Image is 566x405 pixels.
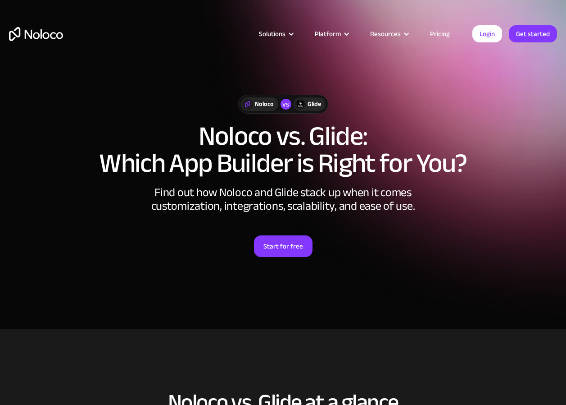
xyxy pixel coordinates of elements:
[281,99,291,110] div: vs
[308,99,321,109] div: Glide
[472,25,502,42] a: Login
[303,28,359,40] div: Platform
[419,28,461,40] a: Pricing
[370,28,401,40] div: Resources
[148,186,418,213] div: Find out how Noloco and Glide stack up when it comes customization, integrations, scalability, an...
[315,28,341,40] div: Platform
[509,25,557,42] a: Get started
[359,28,419,40] div: Resources
[9,27,63,41] a: home
[259,28,285,40] div: Solutions
[254,235,312,257] a: Start for free
[248,28,303,40] div: Solutions
[9,123,557,177] h1: Noloco vs. Glide: Which App Builder is Right for You?
[255,99,274,109] div: Noloco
